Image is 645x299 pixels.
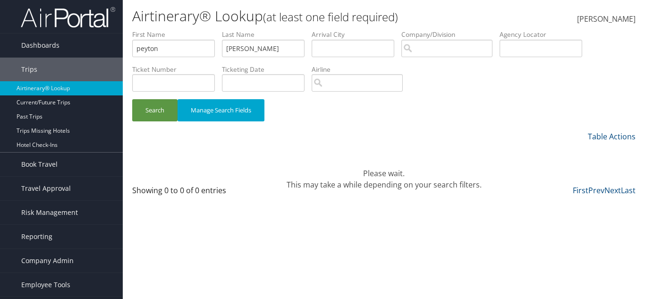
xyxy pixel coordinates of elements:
[588,185,604,196] a: Prev
[577,5,636,34] a: [PERSON_NAME]
[312,65,410,74] label: Airline
[312,30,401,39] label: Arrival City
[132,65,222,74] label: Ticket Number
[21,273,70,297] span: Employee Tools
[21,177,71,200] span: Travel Approval
[21,249,74,273] span: Company Admin
[132,99,178,121] button: Search
[21,58,37,81] span: Trips
[21,225,52,248] span: Reporting
[577,14,636,24] span: [PERSON_NAME]
[21,6,115,28] img: airportal-logo.png
[588,131,636,142] a: Table Actions
[263,9,398,25] small: (at least one field required)
[621,185,636,196] a: Last
[132,30,222,39] label: First Name
[401,30,500,39] label: Company/Division
[21,34,59,57] span: Dashboards
[222,65,312,74] label: Ticketing Date
[222,30,312,39] label: Last Name
[132,185,247,201] div: Showing 0 to 0 of 0 entries
[132,6,468,26] h1: Airtinerary® Lookup
[132,156,636,190] div: Please wait. This may take a while depending on your search filters.
[178,99,264,121] button: Manage Search Fields
[500,30,589,39] label: Agency Locator
[21,201,78,224] span: Risk Management
[21,153,58,176] span: Book Travel
[573,185,588,196] a: First
[604,185,621,196] a: Next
